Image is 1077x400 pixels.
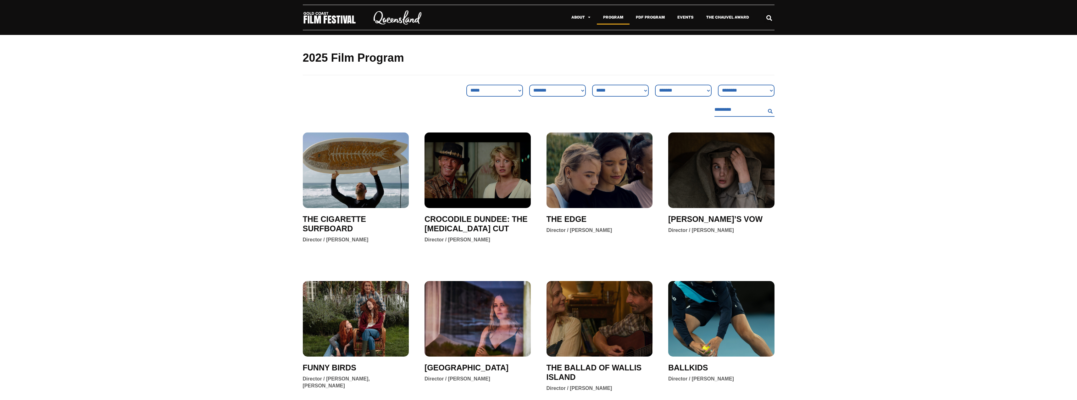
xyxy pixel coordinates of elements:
input: Search Filter [714,103,765,117]
a: FUNNY BIRDS [303,363,356,372]
a: [GEOGRAPHIC_DATA] [425,363,508,372]
div: Director / [PERSON_NAME] [425,236,490,243]
div: Director / [PERSON_NAME] [668,375,734,382]
select: Genre Filter [466,85,523,97]
a: [PERSON_NAME]’S VOW [668,214,763,224]
h2: 2025 Film Program [303,51,774,65]
a: CROCODILE DUNDEE: THE [MEDICAL_DATA] CUT [425,214,531,233]
a: THE EDGE [547,214,587,224]
div: Director / [PERSON_NAME] [668,227,734,234]
select: Language [718,85,774,97]
a: THE CIGARETTE SURFBOARD [303,214,409,233]
div: Director / [PERSON_NAME], [PERSON_NAME] [303,375,409,389]
select: Venue Filter [592,85,649,97]
div: Director / [PERSON_NAME] [547,227,612,234]
nav: Menu [436,10,755,25]
a: The Chauvel Award [700,10,755,25]
select: Sort filter [529,85,586,97]
div: Director / [PERSON_NAME] [425,375,490,382]
select: Country Filter [655,85,712,97]
a: BALLKIDS [668,363,708,372]
div: Director / [PERSON_NAME] [303,236,369,243]
a: About [565,10,597,25]
a: Events [671,10,700,25]
div: Search [764,13,774,23]
a: PDF Program [630,10,671,25]
div: Director / [PERSON_NAME] [547,385,612,392]
a: THE BALLAD OF WALLIS ISLAND [547,363,653,382]
a: Program [597,10,630,25]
